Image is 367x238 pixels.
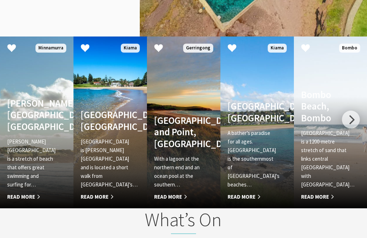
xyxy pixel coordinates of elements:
[154,155,202,189] p: With a lagoon at the northern end and an ocean pool at the southern…
[301,129,349,189] p: [GEOGRAPHIC_DATA] is a 1200-metre stretch of sand that links central [GEOGRAPHIC_DATA] with [GEOG...
[301,89,349,123] h4: Bombo Beach, Bombo
[268,44,287,53] span: Kiama
[339,44,360,53] span: Bombo
[64,208,303,234] h2: What’s On
[183,44,213,53] span: Gerringong
[81,137,129,189] p: [GEOGRAPHIC_DATA] is [PERSON_NAME][GEOGRAPHIC_DATA] and is located a short walk from [GEOGRAPHIC_...
[154,115,202,149] h4: [GEOGRAPHIC_DATA] and Point, [GEOGRAPHIC_DATA]
[73,37,147,208] a: [GEOGRAPHIC_DATA], [GEOGRAPHIC_DATA] [GEOGRAPHIC_DATA] is [PERSON_NAME][GEOGRAPHIC_DATA] and is l...
[228,129,276,189] p: A bather’s paradise for all ages. [GEOGRAPHIC_DATA] is the southernmost of [GEOGRAPHIC_DATA]’s be...
[228,100,276,123] h4: [GEOGRAPHIC_DATA], [GEOGRAPHIC_DATA]
[301,193,349,201] span: Read More
[228,193,276,201] span: Read More
[81,109,129,132] h4: [GEOGRAPHIC_DATA], [GEOGRAPHIC_DATA]
[154,193,202,201] span: Read More
[35,44,66,53] span: Minnamurra
[7,137,55,189] p: [PERSON_NAME][GEOGRAPHIC_DATA] is a stretch of beach that offers great swimming and surfing for…
[220,37,244,61] button: Click to Favourite Easts Beach, Kiama
[147,37,220,208] a: [GEOGRAPHIC_DATA] and Point, [GEOGRAPHIC_DATA] With a lagoon at the northern end and an ocean poo...
[294,37,317,61] button: Click to Favourite Bombo Beach, Bombo
[7,193,55,201] span: Read More
[73,37,97,61] button: Click to Favourite Surf Beach, Kiama
[81,193,129,201] span: Read More
[147,37,170,61] button: Click to Favourite Werri Beach and Point, Gerringong
[121,44,140,53] span: Kiama
[220,37,294,208] a: [GEOGRAPHIC_DATA], [GEOGRAPHIC_DATA] A bather’s paradise for all ages. [GEOGRAPHIC_DATA] is the s...
[7,97,55,132] h4: [PERSON_NAME][GEOGRAPHIC_DATA], [GEOGRAPHIC_DATA]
